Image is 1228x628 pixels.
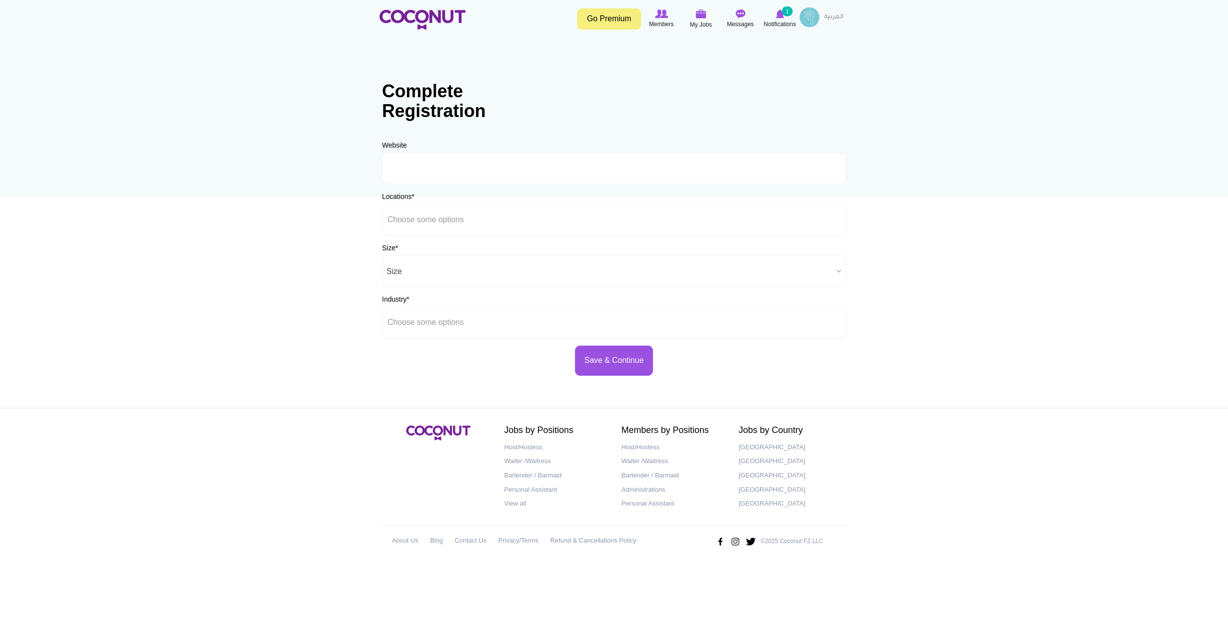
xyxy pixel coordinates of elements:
img: Browse Members [655,9,668,18]
a: Bartender / Barmaid [504,469,607,483]
a: [GEOGRAPHIC_DATA] [739,483,842,497]
a: Notifications Notifications 1 [760,7,800,30]
img: Facebook [715,534,726,549]
a: View all [504,497,607,511]
a: Host/Hostess [621,440,724,455]
a: Administrations [621,483,724,497]
span: Notifications [764,19,796,29]
img: Coconut [406,426,470,440]
a: Personal Assistant [504,483,607,497]
a: Browse Members Members [642,7,681,30]
a: Host/Hostess [504,440,607,455]
a: Refund & Cancellations Policy [550,534,636,548]
a: العربية [819,7,848,27]
a: Personal Assistant [621,497,724,511]
label: Website [382,140,407,150]
span: My Jobs [690,20,712,30]
label: Size [382,243,398,253]
span: This field is required. [395,244,398,252]
img: Notifications [776,9,784,18]
img: Messages [735,9,745,18]
h2: Jobs by Positions [504,426,607,435]
a: Privacy/Terms [499,534,539,548]
a: About Us [392,534,418,548]
a: [GEOGRAPHIC_DATA] [739,469,842,483]
a: [GEOGRAPHIC_DATA] [739,454,842,469]
a: Waiter /Waitress [621,454,724,469]
h1: Complete Registration [382,81,505,120]
a: Blog [430,534,443,548]
a: Bartender / Barmaid [621,469,724,483]
span: This field is required. [412,193,414,200]
img: Instagram [730,534,741,549]
span: Messages [727,19,754,29]
a: Waiter /Waitress [504,454,607,469]
label: Industry [382,294,409,304]
span: This field is required. [407,295,409,303]
p: ©2025 Coconut FZ LLC [761,537,823,546]
img: My Jobs [695,9,706,18]
a: Contact Us [455,534,486,548]
img: Home [380,10,465,30]
a: [GEOGRAPHIC_DATA] [739,497,842,511]
a: My Jobs My Jobs [681,7,721,31]
img: Twitter [745,534,756,549]
span: Members [649,19,674,29]
h2: Jobs by Country [739,426,842,435]
label: Locations [382,192,414,201]
button: Save & Continue [575,346,653,376]
small: 1 [782,6,793,16]
h2: Members by Positions [621,426,724,435]
a: Go Premium [577,8,641,30]
a: [GEOGRAPHIC_DATA] [739,440,842,455]
span: Size [386,256,833,287]
a: Messages Messages [721,7,760,30]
